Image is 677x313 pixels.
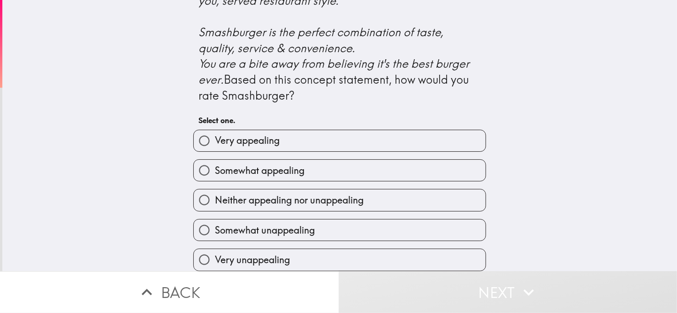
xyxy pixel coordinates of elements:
[215,224,315,237] span: Somewhat unappealing
[215,253,290,266] span: Very unappealing
[215,164,304,177] span: Somewhat appealing
[215,134,280,147] span: Very appealing
[194,219,486,241] button: Somewhat unappealing
[198,115,481,125] h6: Select one.
[194,130,486,151] button: Very appealing
[215,194,364,207] span: Neither appealing nor unappealing
[194,249,486,270] button: Very unappealing
[194,189,486,211] button: Neither appealing nor unappealing
[194,160,486,181] button: Somewhat appealing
